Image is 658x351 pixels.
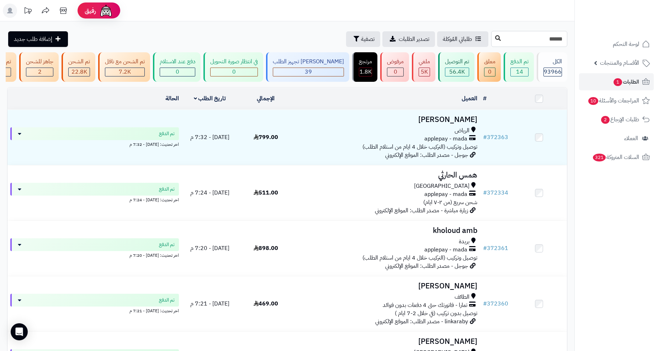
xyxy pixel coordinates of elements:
[10,140,179,148] div: اخر تحديث: [DATE] - 7:32 م
[159,130,175,137] span: تم الدفع
[176,68,179,76] span: 0
[511,68,528,76] div: 14
[449,68,465,76] span: 56.4K
[382,31,435,47] a: تصدير الطلبات
[445,68,469,76] div: 56415
[273,58,344,66] div: [PERSON_NAME] تجهيز الطلب
[165,94,179,103] a: الحالة
[99,4,113,18] img: ai-face.png
[190,244,229,252] span: [DATE] - 7:20 م
[97,52,152,82] a: تم الشحن مع ناقل 7.2K
[361,35,375,43] span: تصفية
[421,68,428,76] span: 5K
[483,299,508,308] a: #372360
[362,254,477,262] span: توصيل وتركيب (التركيب خلال 4 ايام من استلام الطلب)
[419,68,430,76] div: 4954
[8,31,68,47] a: إضافة طلب جديد
[385,151,468,159] span: جوجل - مصدر الطلب: الموقع الإلكتروني
[424,135,467,143] span: applepay - mada
[60,52,97,82] a: تم الشحن 22.8K
[437,52,476,82] a: تم التوصيل 56.4K
[190,188,229,197] span: [DATE] - 7:24 م
[476,52,502,82] a: معلق 0
[375,206,468,215] span: زيارة مباشرة - مصدر الطلب: الموقع الإلكتروني
[10,196,179,203] div: اخر تحديث: [DATE] - 7:24 م
[535,52,569,82] a: الكل93966
[414,182,469,190] span: [GEOGRAPHIC_DATA]
[254,244,278,252] span: 898.00
[588,96,639,106] span: المراجعات والأسئلة
[613,39,639,49] span: لوحة التحكم
[424,190,467,198] span: applepay - mada
[543,58,562,66] div: الكل
[610,20,651,35] img: logo-2.png
[579,130,654,147] a: العملاء
[614,78,622,86] span: 1
[483,133,508,142] a: #372363
[600,115,639,124] span: طلبات الإرجاع
[160,68,195,76] div: 0
[483,244,508,252] a: #372361
[105,68,144,76] div: 7223
[579,92,654,109] a: المراجعات والأسئلة10
[579,73,654,90] a: الطلبات1
[459,238,469,246] span: بريدة
[346,31,380,47] button: تصفية
[592,152,639,162] span: السلات المتروكة
[387,58,404,66] div: مرفوض
[579,111,654,128] a: طلبات الإرجاع2
[68,58,90,66] div: تم الشحن
[488,68,492,76] span: 0
[445,58,469,66] div: تم التوصيل
[210,58,258,66] div: في انتظار صورة التحويل
[624,133,638,143] span: العملاء
[105,58,145,66] div: تم الشحن مع ناقل
[359,68,372,76] div: 1801
[483,94,487,103] a: #
[362,143,477,151] span: توصيل وتركيب (التركيب خلال 4 ايام من استلام الطلب)
[71,68,87,76] span: 22.8K
[190,133,229,142] span: [DATE] - 7:32 م
[579,36,654,53] a: لوحة التحكم
[18,52,60,82] a: جاهز للشحن 2
[265,52,351,82] a: [PERSON_NAME] تجهيز الطلب 39
[297,116,477,124] h3: [PERSON_NAME]
[424,246,467,254] span: applepay - mada
[297,337,477,346] h3: [PERSON_NAME]
[194,94,226,103] a: تاريخ الطلب
[11,323,28,340] div: Open Intercom Messenger
[254,188,278,197] span: 511.00
[588,97,598,105] span: 10
[69,68,90,76] div: 22831
[254,133,278,142] span: 799.00
[10,251,179,259] div: اخر تحديث: [DATE] - 7:20 م
[19,4,37,20] a: تحديثات المنصة
[159,297,175,304] span: تم الدفع
[483,188,508,197] a: #372334
[85,6,96,15] span: رفيق
[10,307,179,314] div: اخر تحديث: [DATE] - 7:21 م
[375,317,468,326] span: linkaraby - مصدر الطلب: الموقع الإلكتروني
[399,35,429,43] span: تصدير الطلبات
[152,52,202,82] a: دفع عند الاستلام 0
[232,68,236,76] span: 0
[297,171,477,179] h3: همس الحارثي
[395,309,477,318] span: توصيل بدون تركيب (في خلال 2-7 ايام )
[443,35,472,43] span: طلباتي المُوكلة
[410,52,437,82] a: ملغي 5K
[455,127,469,135] span: الرياض
[593,154,606,161] span: 321
[516,68,523,76] span: 14
[160,58,195,66] div: دفع عند الاستلام
[483,299,487,308] span: #
[297,227,477,235] h3: kholoud amb
[211,68,258,76] div: 0
[159,241,175,248] span: تم الدفع
[387,68,403,76] div: 0
[26,58,53,66] div: جاهز للشحن
[544,68,562,76] span: 93966
[26,68,53,76] div: 2
[579,149,654,166] a: السلات المتروكة321
[14,35,52,43] span: إضافة طلب جديد
[419,58,430,66] div: ملغي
